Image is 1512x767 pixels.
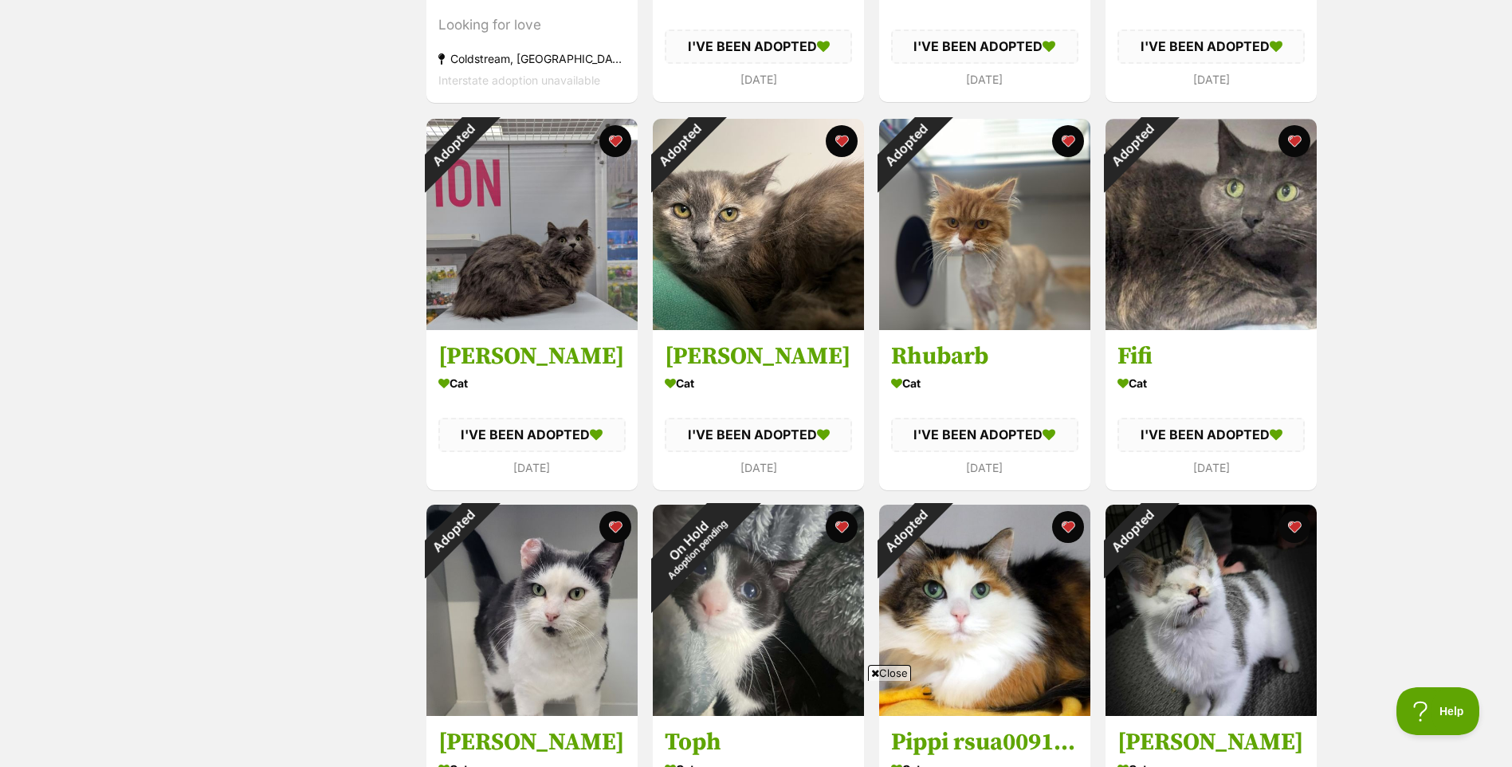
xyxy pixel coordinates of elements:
div: I'VE BEEN ADOPTED [891,418,1078,451]
div: I'VE BEEN ADOPTED [1117,418,1305,451]
img: Sabrina [653,119,864,330]
div: [DATE] [665,456,852,478]
h3: [PERSON_NAME] [665,341,852,372]
div: I'VE BEEN ADOPTED [1117,30,1305,64]
div: Looking for love [438,15,626,37]
div: I'VE BEEN ADOPTED [891,30,1078,64]
div: [DATE] [891,69,1078,90]
div: Adopted [405,98,500,193]
div: [DATE] [665,69,852,90]
h3: Fifi [1117,341,1305,372]
button: favourite [599,125,631,157]
a: [PERSON_NAME] Cat I'VE BEEN ADOPTED [DATE] favourite [653,329,864,490]
button: favourite [1278,125,1310,157]
span: Interstate adoption unavailable [438,74,600,88]
iframe: Advertisement [370,687,1143,759]
div: [DATE] [891,456,1078,478]
a: Rhubarb Cat I'VE BEEN ADOPTED [DATE] favourite [879,329,1090,490]
button: favourite [599,511,631,543]
div: Cat [438,372,626,395]
a: Adopted [879,317,1090,333]
div: Cat [891,372,1078,395]
div: Adopted [1084,98,1179,193]
img: Toph [653,505,864,716]
div: [DATE] [1117,69,1305,90]
img: Rhubarb [879,119,1090,330]
img: Fifi [1106,119,1317,330]
a: Adopted [1106,317,1317,333]
a: [PERSON_NAME] Cat I'VE BEEN ADOPTED [DATE] favourite [426,329,638,490]
div: Adopted [1084,484,1179,579]
a: Adopted [1106,703,1317,719]
div: [DATE] [1117,456,1305,478]
button: favourite [1052,511,1084,543]
h3: [PERSON_NAME] [1117,728,1305,758]
span: Close [868,665,911,681]
div: I'VE BEEN ADOPTED [665,418,852,451]
div: Cat [665,372,852,395]
div: Adopted [858,98,952,193]
img: Pippi rsua009186 [879,505,1090,716]
div: Coldstream, [GEOGRAPHIC_DATA] [438,49,626,70]
iframe: Help Scout Beacon - Open [1396,687,1480,735]
div: I'VE BEEN ADOPTED [438,418,626,451]
h3: [PERSON_NAME] [438,341,626,372]
div: I'VE BEEN ADOPTED [665,30,852,64]
button: favourite [826,125,858,157]
h3: Rhubarb [891,341,1078,372]
button: favourite [1052,125,1084,157]
img: Ray Charles [1106,505,1317,716]
button: favourite [1278,511,1310,543]
img: Russell [426,505,638,716]
a: Fifi Cat I'VE BEEN ADOPTED [DATE] favourite [1106,329,1317,490]
img: Ronan [426,119,638,330]
button: favourite [826,511,858,543]
span: Adoption pending [666,518,729,582]
a: Adopted [426,317,638,333]
div: [DATE] [438,456,626,478]
div: Cat [1117,372,1305,395]
a: Adopted [653,317,864,333]
div: Adopted [405,484,500,579]
div: Adopted [631,98,726,193]
div: Adopted [858,484,952,579]
div: On Hold [622,475,762,615]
